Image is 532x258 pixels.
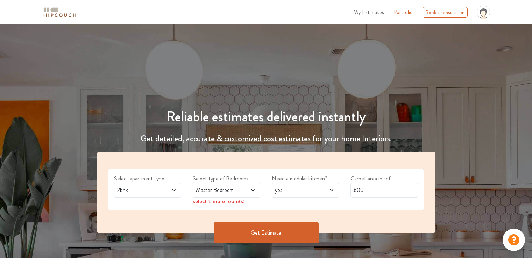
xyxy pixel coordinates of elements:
[214,222,319,243] button: Get Estimate
[350,174,418,183] label: Carpet area in sqft.
[93,108,439,125] h1: Reliable estimates delivered instantly
[114,174,182,183] label: Select apartment type
[194,186,240,194] span: Master Bedroom
[42,6,77,19] img: logo-horizontal.svg
[42,5,77,20] span: logo-horizontal.svg
[423,7,468,18] div: Book a consultation
[353,8,384,16] span: My Estimates
[272,174,339,183] label: Need a modular kitchen?
[193,174,260,183] label: Select type of Bedrooms
[116,186,162,194] span: 2bhk
[350,183,418,198] input: Enter area sqft
[394,8,413,16] a: Portfolio
[93,134,439,144] h4: Get detailed, accurate & customized cost estimates for your home Interiors.
[274,186,319,194] span: yes
[193,198,260,205] div: select 1 more room(s)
